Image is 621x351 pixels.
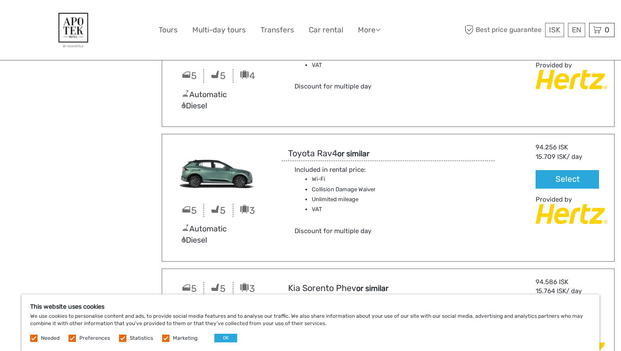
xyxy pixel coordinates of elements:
[192,24,246,36] a: Multi-day tours
[79,335,110,342] label: Preferences
[288,148,374,159] h3: Toyota Rav4
[159,24,178,36] a: Tours
[549,25,560,34] span: ISK
[536,278,608,287] div: 94.586 ISK
[12,15,97,22] p: We're away right now. Please check back later!
[175,69,204,82] div: 5
[22,294,599,351] div: We use cookies to personalise content and ads, to provide social media features and to analyse ou...
[288,283,393,294] h3: Kia Sorento Phev
[536,287,566,295] span: 15.764 ISK
[358,24,380,36] a: More
[536,152,599,161] div: / day
[99,13,110,24] button: Open LiveChat chat widget
[312,205,415,214] li: VAT
[312,174,415,184] li: Wi-Fi
[233,204,262,217] div: 3
[204,282,233,295] div: 5
[173,335,198,342] label: Marketing
[603,25,611,34] span: 0
[41,335,60,342] label: Needed
[568,23,585,37] div: EN
[536,287,599,296] div: / day
[175,89,262,111] div: Automatic Diesel
[356,284,389,293] strong: or similar
[169,143,269,199] img: IFAR.jpg
[233,69,262,82] div: 4
[175,224,262,246] div: Automatic Diesel
[130,335,153,342] label: Statistics
[536,153,567,161] span: 15.709 ISK
[309,24,343,36] a: Car rental
[295,227,371,235] span: Discount for multiple day
[295,82,371,90] span: Discount for multiple day
[337,149,370,158] strong: or similar
[295,166,366,174] span: Included in rental price:
[214,334,237,342] button: OK
[312,60,415,70] li: VAT
[463,23,543,37] span: Best price guarantee
[204,204,233,217] div: 5
[233,282,262,295] div: 3
[536,195,608,204] div: Provided by
[312,185,415,194] li: Collision Damage Waiver
[175,282,204,295] div: 5
[536,204,608,224] img: Hertz_Car_Rental.png
[204,69,233,82] div: 5
[536,170,599,189] button: Select
[175,204,204,217] div: 5
[260,24,294,36] a: Transfers
[536,70,608,89] img: Hertz_Car_Rental.png
[536,143,608,152] div: 94.256 ISK
[536,61,608,70] div: Provided by
[30,303,591,310] h5: This website uses cookies
[50,6,97,54] img: 77-9d1c84b2-efce-47e2-937f-6c1b6e9e5575_logo_big.jpg
[312,195,415,204] li: Unlimited mileage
